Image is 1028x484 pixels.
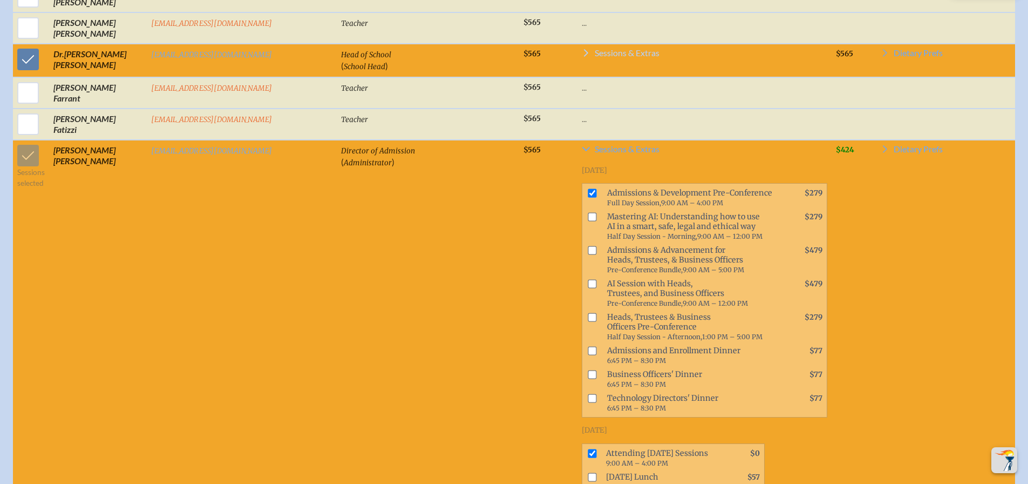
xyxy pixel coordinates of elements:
[582,82,827,93] p: ...
[385,60,388,71] span: )
[341,19,368,28] span: Teacher
[341,146,415,156] span: Director of Admission
[523,114,541,123] span: $565
[894,49,943,57] span: Dietary Prefs
[607,266,683,274] span: Pre-Conference Bundle,
[582,113,827,124] p: ...
[993,449,1015,471] img: To the top
[603,391,779,415] span: Technology Directors' Dinner
[151,50,272,59] a: [EMAIL_ADDRESS][DOMAIN_NAME]
[809,370,822,379] span: $77
[805,212,822,221] span: $279
[603,310,779,344] span: Heads, Trustees & Business Officers Pre-Conference
[603,243,779,277] span: Admissions & Advancement for Heads, Trustees, & Business Officers
[836,145,854,154] span: $424
[683,299,748,307] span: 9:00 AM – 12:00 PM
[607,404,666,412] span: 6:45 PM – 8:30 PM
[836,49,853,58] span: $565
[809,394,822,403] span: $77
[894,145,943,153] span: Dietary Prefs
[49,109,147,140] td: [PERSON_NAME] Fatizzi
[523,18,541,27] span: $565
[582,166,607,175] span: [DATE]
[805,246,822,255] span: $479
[697,232,763,240] span: 9:00 AM – 12:00 PM
[603,344,779,367] span: Admissions and Enrollment Dinner
[49,77,147,109] td: [PERSON_NAME] Farrant
[341,157,344,167] span: (
[607,199,661,207] span: Full Day Session,
[595,49,659,57] span: Sessions & Extras
[881,145,943,158] a: Dietary Prefs
[805,313,822,322] span: $279
[582,145,827,158] a: Sessions & Extras
[607,232,697,240] span: Half Day Session - Morning,
[881,49,943,62] a: Dietary Prefs
[606,459,668,467] span: 9:00 AM – 4:00 PM
[602,446,717,470] span: Attending [DATE] Sessions
[151,146,272,156] a: [EMAIL_ADDRESS][DOMAIN_NAME]
[603,186,779,210] span: Admissions & Development Pre-Conference
[991,447,1017,473] button: Scroll Top
[151,84,272,93] a: [EMAIL_ADDRESS][DOMAIN_NAME]
[341,84,368,93] span: Teacher
[603,277,779,310] span: AI Session with Heads, Trustees, and Business Officers
[805,279,822,288] span: $479
[607,299,683,307] span: Pre-Conference Bundle,
[582,17,827,28] p: ...
[607,380,666,388] span: 6:45 PM – 8:30 PM
[805,189,822,198] span: $279
[809,346,822,355] span: $77
[607,357,666,365] span: 6:45 PM – 8:30 PM
[341,115,368,124] span: Teacher
[523,145,541,154] span: $565
[344,158,392,167] span: Administrator
[344,62,385,71] span: School Head
[151,19,272,28] a: [EMAIL_ADDRESS][DOMAIN_NAME]
[392,157,394,167] span: )
[49,44,147,77] td: [PERSON_NAME] [PERSON_NAME]
[151,115,272,124] a: [EMAIL_ADDRESS][DOMAIN_NAME]
[341,50,391,59] span: Head of School
[607,333,702,341] span: Half Day Session - Afternoon,
[750,449,760,458] span: $0
[661,199,723,207] span: 9:00 AM – 4:00 PM
[49,12,147,44] td: [PERSON_NAME] [PERSON_NAME]
[341,60,344,71] span: (
[747,473,760,482] span: $57
[582,49,827,62] a: Sessions & Extras
[53,49,64,59] span: Dr.
[603,367,779,391] span: Business Officers' Dinner
[595,145,659,153] span: Sessions & Extras
[683,266,744,274] span: 9:00 AM – 5:00 PM
[582,426,607,435] span: [DATE]
[702,333,763,341] span: 1:00 PM – 5:00 PM
[523,83,541,92] span: $565
[603,210,779,243] span: Mastering AI: Understanding how to use AI in a smart, safe, legal and ethical way
[523,49,541,58] span: $565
